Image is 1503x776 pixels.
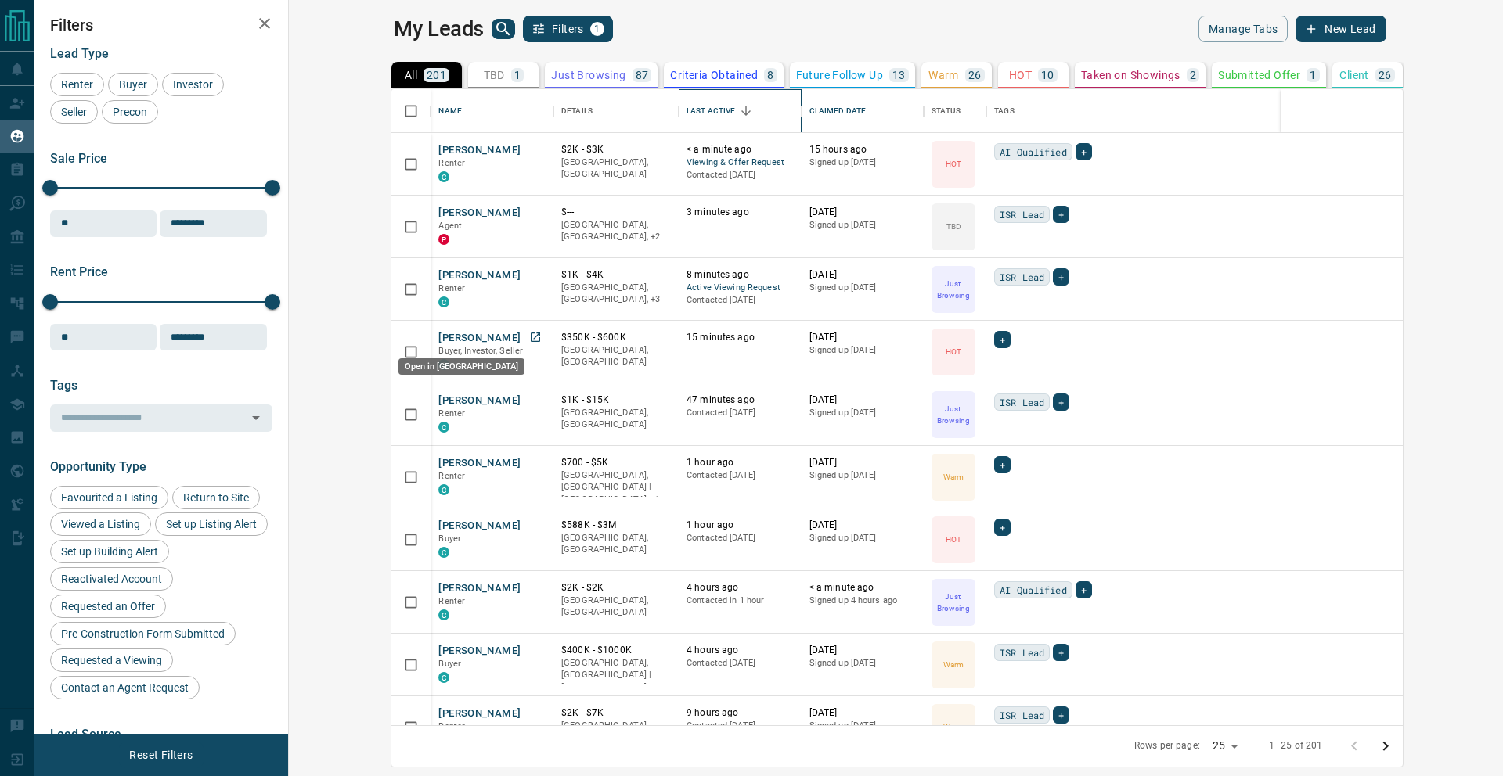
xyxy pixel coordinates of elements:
span: ISR Lead [1000,394,1044,410]
p: Contacted [DATE] [687,407,794,419]
button: Sort [735,100,757,122]
p: 2 [1190,70,1196,81]
button: Filters1 [523,16,613,42]
div: Requested an Offer [50,595,166,618]
button: search button [492,19,515,39]
a: Open in New Tab [525,327,546,347]
div: Reactivated Account [50,567,173,591]
div: Open in [GEOGRAPHIC_DATA] [398,358,524,375]
p: [DATE] [809,331,917,344]
div: Set up Listing Alert [155,512,268,536]
p: $1K - $15K [561,393,671,407]
span: Precon [107,106,153,118]
div: + [994,456,1011,473]
p: [GEOGRAPHIC_DATA], [GEOGRAPHIC_DATA] [561,344,671,368]
p: Signed up [DATE] [809,720,917,732]
span: Renter [438,721,465,731]
p: [DATE] [809,393,917,407]
p: < a minute ago [809,581,917,595]
span: ISR Lead [1000,707,1044,723]
p: Warm [943,721,964,733]
p: 15 hours ago [809,143,917,156]
div: condos.ca [438,484,449,495]
p: Warm [943,659,964,670]
p: [DATE] [809,519,917,532]
p: 26 [1379,70,1392,81]
span: Seller [56,106,92,118]
p: 9 hours ago [687,706,794,720]
span: Viewing & Offer Request [687,156,794,170]
p: East End, Midtown | Central, Toronto [561,282,671,306]
p: $350K - $600K [561,331,671,344]
div: Details [561,89,593,133]
span: Reactivated Account [56,573,168,585]
div: Claimed Date [802,89,925,133]
div: condos.ca [438,171,449,182]
span: + [1081,144,1087,160]
button: [PERSON_NAME] [438,268,521,283]
p: Signed up [DATE] [809,407,917,419]
p: Signed up [DATE] [809,219,917,232]
div: Investor [162,73,224,96]
span: Renter [438,596,465,606]
div: Tags [994,89,1015,133]
p: HOT [1009,70,1032,81]
p: 8 [767,70,773,81]
p: Signed up [DATE] [809,469,917,482]
span: AI Qualified [1000,144,1067,160]
div: Renter [50,73,104,96]
p: Client [1339,70,1368,81]
p: 87 [636,70,649,81]
span: Tags [50,378,77,393]
button: [PERSON_NAME] [438,331,521,346]
p: 13 [892,70,906,81]
p: [GEOGRAPHIC_DATA], [GEOGRAPHIC_DATA] [561,595,671,619]
p: Signed up [DATE] [809,344,917,357]
span: + [1058,269,1064,285]
p: Just Browsing [933,278,974,301]
p: Contacted [DATE] [687,469,794,482]
p: [DATE] [809,706,917,720]
button: [PERSON_NAME] [438,706,521,721]
p: 10 [1041,70,1054,81]
div: Tags [986,89,1476,133]
span: Renter [438,471,465,481]
p: 201 [427,70,446,81]
p: TBD [484,70,505,81]
span: + [1058,394,1064,410]
div: Name [431,89,553,133]
button: [PERSON_NAME] [438,393,521,408]
span: Agent [438,221,462,231]
span: Active Viewing Request [687,282,794,295]
span: + [1058,707,1064,723]
div: Status [932,89,961,133]
span: Investor [168,78,218,91]
span: Buyer, Investor, Seller [438,346,523,356]
p: $1K - $4K [561,268,671,282]
p: All [405,70,417,81]
p: $700 - $5K [561,456,671,469]
p: Contacted [DATE] [687,294,794,307]
p: TBD [946,221,961,232]
div: Details [553,89,679,133]
p: $--- [561,206,671,219]
p: 47 minutes ago [687,393,794,407]
div: Pre-Construction Form Submitted [50,622,236,645]
p: Contacted [DATE] [687,169,794,181]
span: Rent Price [50,264,108,279]
p: Rows per page: [1134,739,1200,753]
div: + [1053,206,1069,223]
span: AI Qualified [1000,582,1067,598]
span: + [1000,332,1005,347]
div: condos.ca [438,296,449,307]
div: Last Active [679,89,802,133]
div: Precon [102,100,158,124]
span: ISR Lead [1000,207,1044,222]
p: Future Follow Up [796,70,883,81]
button: Reset Filters [119,742,203,768]
p: $2K - $7K [561,706,671,720]
p: 1 [514,70,521,81]
span: Renter [438,408,465,419]
div: Seller [50,100,98,124]
div: + [1053,393,1069,411]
